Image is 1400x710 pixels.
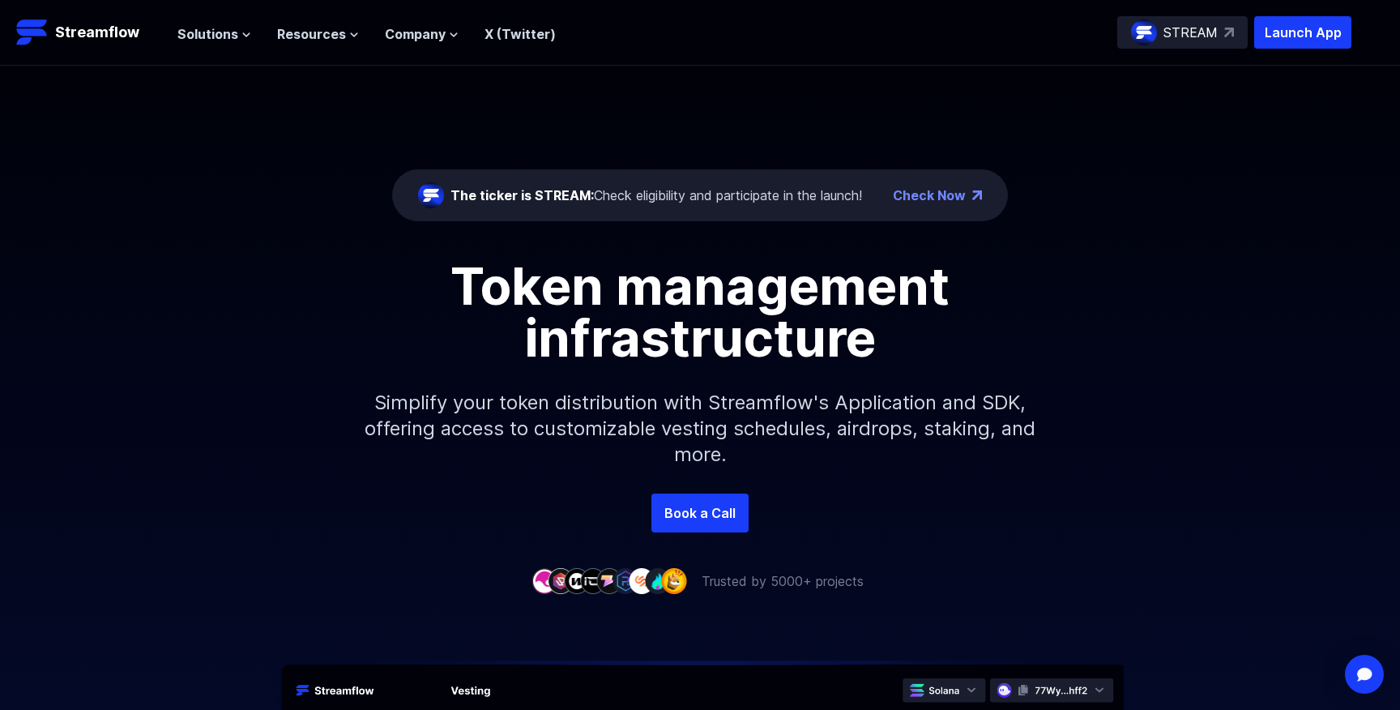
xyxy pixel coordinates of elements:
[177,24,251,44] button: Solutions
[612,568,638,593] img: company-6
[531,568,557,593] img: company-1
[1117,16,1248,49] a: STREAM
[564,568,590,593] img: company-3
[645,568,671,593] img: company-8
[335,260,1065,364] h1: Token management infrastructure
[661,568,687,593] img: company-9
[1163,23,1218,42] p: STREAM
[177,24,238,44] span: Solutions
[450,186,862,205] div: Check eligibility and participate in the launch!
[277,24,346,44] span: Resources
[651,494,749,532] a: Book a Call
[629,568,655,593] img: company-7
[596,568,622,593] img: company-5
[548,568,574,593] img: company-2
[972,190,982,200] img: top-right-arrow.png
[385,24,446,44] span: Company
[450,187,594,203] span: The ticker is STREAM:
[893,186,966,205] a: Check Now
[277,24,359,44] button: Resources
[484,26,556,42] a: X (Twitter)
[702,571,864,591] p: Trusted by 5000+ projects
[1345,655,1384,694] div: Open Intercom Messenger
[1131,19,1157,45] img: streamflow-logo-circle.png
[418,182,444,208] img: streamflow-logo-circle.png
[385,24,459,44] button: Company
[1254,16,1351,49] button: Launch App
[1224,28,1234,37] img: top-right-arrow.svg
[16,16,49,49] img: Streamflow Logo
[16,16,161,49] a: Streamflow
[580,568,606,593] img: company-4
[55,21,139,44] p: Streamflow
[352,364,1048,494] p: Simplify your token distribution with Streamflow's Application and SDK, offering access to custom...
